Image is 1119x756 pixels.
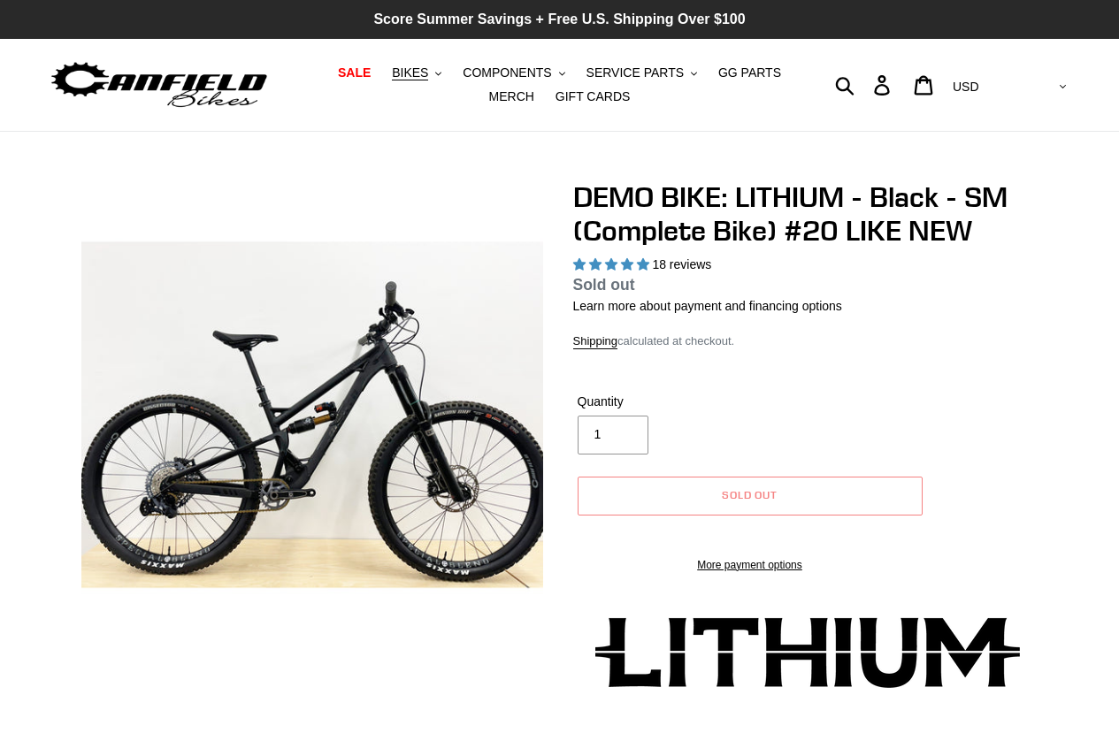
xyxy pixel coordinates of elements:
span: 5.00 stars [573,257,653,271]
span: Sold out [722,488,778,501]
h1: DEMO BIKE: LITHIUM - Black - SM (Complete Bike) #20 LIKE NEW [573,180,1042,248]
a: Shipping [573,334,618,349]
a: More payment options [578,557,923,573]
img: Canfield Bikes [49,57,270,113]
img: DEMO BIKE: LITHIUM - Black - SM (Complete Bike) #20 LIKE NEW [81,184,543,645]
div: calculated at checkout. [573,332,1042,350]
span: COMPONENTS [463,65,551,80]
span: GG PARTS [718,65,781,80]
img: Lithium-Logo_480x480.png [595,617,1020,688]
span: 18 reviews [652,257,711,271]
button: Sold out [578,477,923,515]
a: GIFT CARDS [547,85,640,109]
span: Sold out [573,276,635,294]
span: MERCH [489,89,534,104]
a: MERCH [480,85,543,109]
span: SERVICE PARTS [586,65,684,80]
span: BIKES [392,65,428,80]
span: SALE [338,65,371,80]
span: GIFT CARDS [556,89,631,104]
button: SERVICE PARTS [578,61,706,85]
button: COMPONENTS [454,61,573,85]
a: SALE [329,61,379,85]
button: BIKES [383,61,450,85]
a: GG PARTS [709,61,790,85]
a: Learn more about payment and financing options [573,299,842,313]
label: Quantity [578,393,746,411]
